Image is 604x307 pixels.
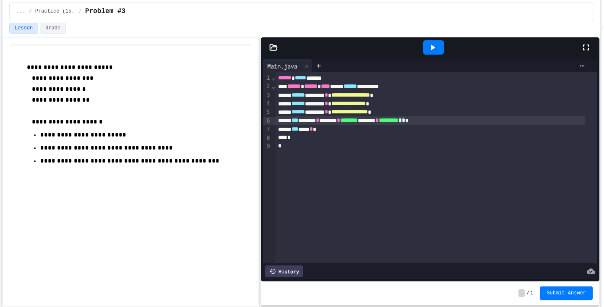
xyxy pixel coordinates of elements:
[271,83,276,90] span: Fold line
[271,74,276,81] span: Fold line
[263,91,271,100] div: 3
[530,290,533,297] span: 1
[263,100,271,108] div: 4
[16,8,26,15] span: ...
[263,134,271,142] div: 8
[263,74,271,82] div: 1
[540,286,593,300] button: Submit Answer
[526,290,529,297] span: /
[263,125,271,134] div: 7
[29,8,32,15] span: /
[263,60,312,72] div: Main.java
[263,142,271,150] div: 9
[35,8,75,15] span: Practice (15 mins)
[263,62,302,71] div: Main.java
[263,82,271,91] div: 2
[547,290,586,297] span: Submit Answer
[263,117,271,125] div: 6
[85,6,125,16] span: Problem #3
[518,289,525,297] span: -
[79,8,82,15] span: /
[265,265,303,277] div: History
[9,23,38,34] button: Lesson
[40,23,66,34] button: Grade
[263,108,271,116] div: 5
